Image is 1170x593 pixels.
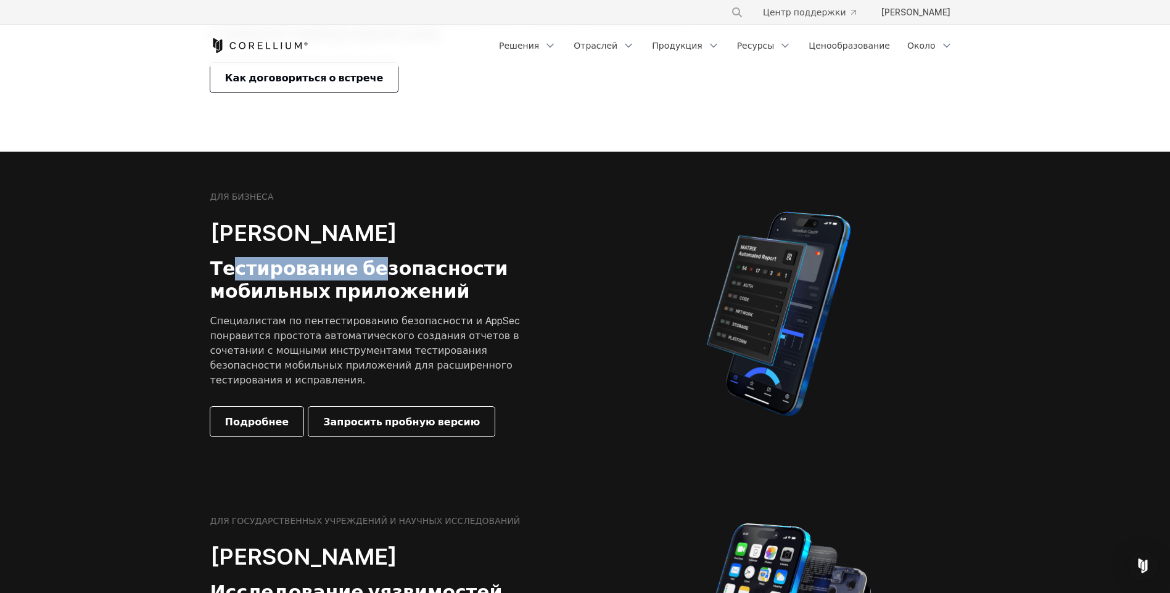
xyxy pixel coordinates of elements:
[210,313,526,387] p: Специалистам по пентестированию безопасности и AppSec понравится простота автоматического создани...
[1128,551,1158,581] div: Открыть Интерком Мессенджер
[737,39,775,52] font: Ресурсы
[210,191,274,202] h6: ДЛЯ БИЗНЕСА
[323,414,480,429] span: Запросить пробную версию
[801,35,897,57] a: Ценообразование
[499,39,539,52] font: Решения
[210,515,521,526] h6: ДЛЯ ГОСУДАРСТВЕННЫХ УЧРЕЖДЕНИЙ И НАУЧНЫХ ИССЛЕДОВАНИЙ
[726,1,748,23] button: Искать
[763,6,846,18] font: Центр поддержки
[492,35,960,57] div: Меню навигации
[210,543,556,571] h2: [PERSON_NAME]
[210,38,308,53] a: Главная страница Corellium
[308,407,495,436] a: Запросить пробную версию
[210,63,398,92] a: Как договориться о встрече
[225,70,384,85] span: Как договориться о встрече
[716,1,960,23] div: Меню навигации
[225,414,289,429] span: Подробнее
[907,39,936,52] font: Около
[574,39,617,52] font: Отраслей
[210,257,526,303] h3: Тестирование безопасности мобильных приложений
[871,1,960,23] a: [PERSON_NAME]
[210,407,304,436] a: Подробнее
[686,206,871,422] img: Автоматический отчет Corellium MATRIX на iPhone с результатами тестирования уязвимостей приложени...
[210,219,526,247] h2: [PERSON_NAME]
[652,39,702,52] font: Продукция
